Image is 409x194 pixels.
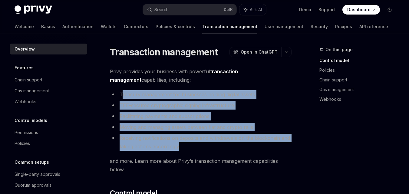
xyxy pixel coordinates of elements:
div: Permissions [15,129,38,136]
a: Gas management [10,85,87,96]
a: Gas management [319,85,399,94]
span: Privy provides your business with powerful capabilities, including: [110,67,292,84]
a: Connectors [124,19,148,34]
a: Policies & controls [156,19,195,34]
a: Chain support [319,75,399,85]
div: Policies [15,140,30,147]
button: Toggle dark mode [385,5,394,15]
a: Control model [319,56,399,65]
li: Receiving notifications on deposits and withdrawals on the blockchain and taking actions accordingly [110,134,292,151]
a: Dashboard [342,5,380,15]
span: Ask AI [250,7,262,13]
div: Search... [154,6,171,13]
div: Gas management [15,87,49,94]
div: Overview [15,45,35,53]
button: Search...CtrlK [143,4,237,15]
h5: Features [15,64,34,71]
button: Ask AI [239,4,266,15]
a: Policies [319,65,399,75]
li: Facilitating payments and subscriptions [110,112,292,120]
a: Webhooks [319,94,399,104]
span: Dashboard [347,7,371,13]
img: dark logo [15,5,52,14]
button: Open in ChatGPT [229,47,281,57]
li: TEE-secured cryptographic signing infrastructure [110,101,292,110]
h5: Control models [15,117,47,124]
a: Quorum approvals [10,180,87,191]
a: Webhooks [10,96,87,107]
a: Authentication [62,19,94,34]
a: Permissions [10,127,87,138]
div: Single-party approvals [15,171,60,178]
li: Treasury management for businesses holding digital assets [110,90,292,99]
a: Transaction management [202,19,257,34]
a: Chain support [10,74,87,85]
a: Welcome [15,19,34,34]
a: API reference [359,19,388,34]
a: Support [318,7,335,13]
span: Open in ChatGPT [241,49,278,55]
h5: Common setups [15,159,49,166]
span: and more. Learn more about Privy’s transaction management capabilities below. [110,157,292,174]
div: Quorum approvals [15,182,51,189]
a: User management [265,19,303,34]
span: Ctrl K [224,7,233,12]
a: Recipes [335,19,352,34]
span: On this page [325,46,353,53]
div: Chain support [15,76,42,84]
a: Wallets [101,19,117,34]
h1: Transaction management [110,47,218,58]
a: Policies [10,138,87,149]
a: Single-party approvals [10,169,87,180]
li: Moving and managing assets between fiat and crypto rails [110,123,292,131]
a: Basics [41,19,55,34]
a: Security [311,19,328,34]
a: Demo [299,7,311,13]
a: Overview [10,44,87,54]
div: Webhooks [15,98,36,105]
